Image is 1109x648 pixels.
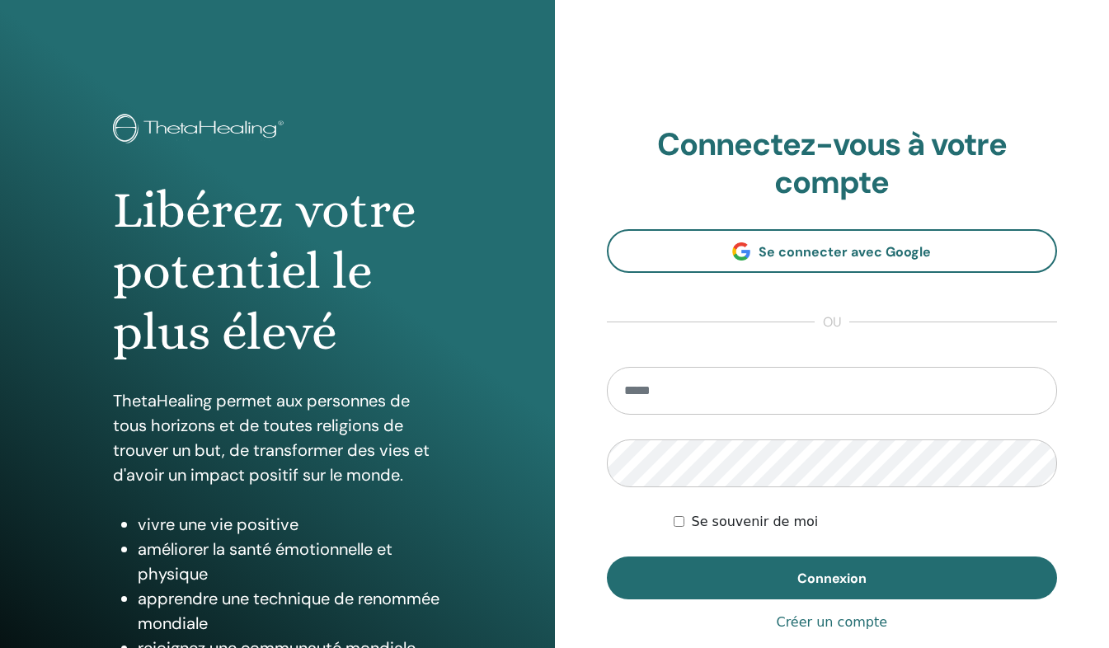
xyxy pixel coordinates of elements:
[138,537,441,586] li: améliorer la santé émotionnelle et physique
[138,586,441,636] li: apprendre une technique de renommée mondiale
[607,126,1058,201] h2: Connectez-vous à votre compte
[797,570,867,587] span: Connexion
[113,388,441,487] p: ThetaHealing permet aux personnes de tous horizons et de toutes religions de trouver un but, de t...
[138,512,441,537] li: vivre une vie positive
[113,180,441,364] h1: Libérez votre potentiel le plus élevé
[691,512,818,532] label: Se souvenir de moi
[607,229,1058,273] a: Se connecter avec Google
[759,243,931,261] span: Se connecter avec Google
[674,512,1057,532] div: Keep me authenticated indefinitely or until I manually logout
[607,556,1058,599] button: Connexion
[815,312,849,332] span: ou
[776,613,887,632] a: Créer un compte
